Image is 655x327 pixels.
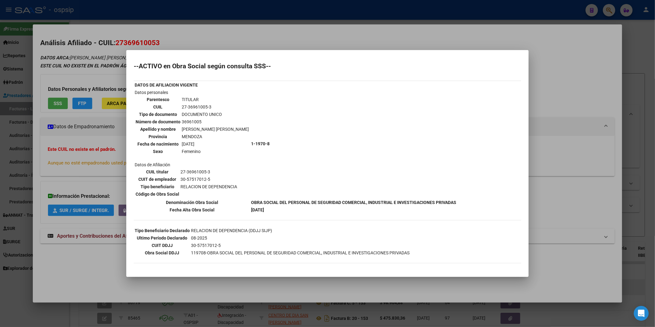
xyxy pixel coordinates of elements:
[181,133,249,140] td: MENDOZA
[135,104,181,110] th: CUIL
[181,104,249,110] td: 27-36961005-3
[181,141,249,147] td: [DATE]
[134,199,250,206] th: Denominación Obra Social
[134,235,190,241] th: Ultimo Período Declarado
[134,242,190,249] th: CUIT DDJJ
[135,191,180,197] th: Código de Obra Social
[135,133,181,140] th: Provincia
[181,148,249,155] td: Femenino
[134,227,190,234] th: Tipo Beneficiario Declarado
[134,249,190,256] th: Obra Social DDJJ
[135,96,181,103] th: Parentesco
[135,148,181,155] th: Sexo
[181,96,249,103] td: TITULAR
[180,183,237,190] td: RELACION DE DEPENDENCIA
[180,176,237,183] td: 30-57517012-5
[251,141,270,146] b: 1-1970-8
[134,63,521,69] h2: --ACTIVO en Obra Social según consulta SSS--
[134,89,250,198] td: Datos personales Datos de Afiliación
[135,176,180,183] th: CUIT de empleador
[135,141,181,147] th: Fecha de nacimiento
[251,200,456,205] b: OBRA SOCIAL DEL PERSONAL DE SEGURIDAD COMERCIAL, INDUSTRIAL E INVESTIGACIONES PRIVADAS
[191,227,410,234] td: RELACION DE DEPENDENCIA (DDJJ SIJP)
[135,111,181,118] th: Tipo de documento
[181,118,249,125] td: 36961005
[135,183,180,190] th: Tipo beneficiario
[135,118,181,125] th: Número de documento
[191,249,410,256] td: 119708-OBRA SOCIAL DEL PERSONAL DE SEGURIDAD COMERCIAL, INDUSTRIAL E INVESTIGACIONES PRIVADAS
[181,126,249,133] td: [PERSON_NAME] [PERSON_NAME]
[181,111,249,118] td: DOCUMENTO UNICO
[134,206,250,213] th: Fecha Alta Obra Social
[191,242,410,249] td: 30-57517012-5
[180,168,237,175] td: 27-36961005-3
[135,168,180,175] th: CUIL titular
[634,306,649,321] div: Open Intercom Messenger
[251,207,264,212] b: [DATE]
[135,126,181,133] th: Apellido y nombre
[191,235,410,241] td: 08-2025
[135,83,198,87] b: DATOS DE AFILIACION VIGENTE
